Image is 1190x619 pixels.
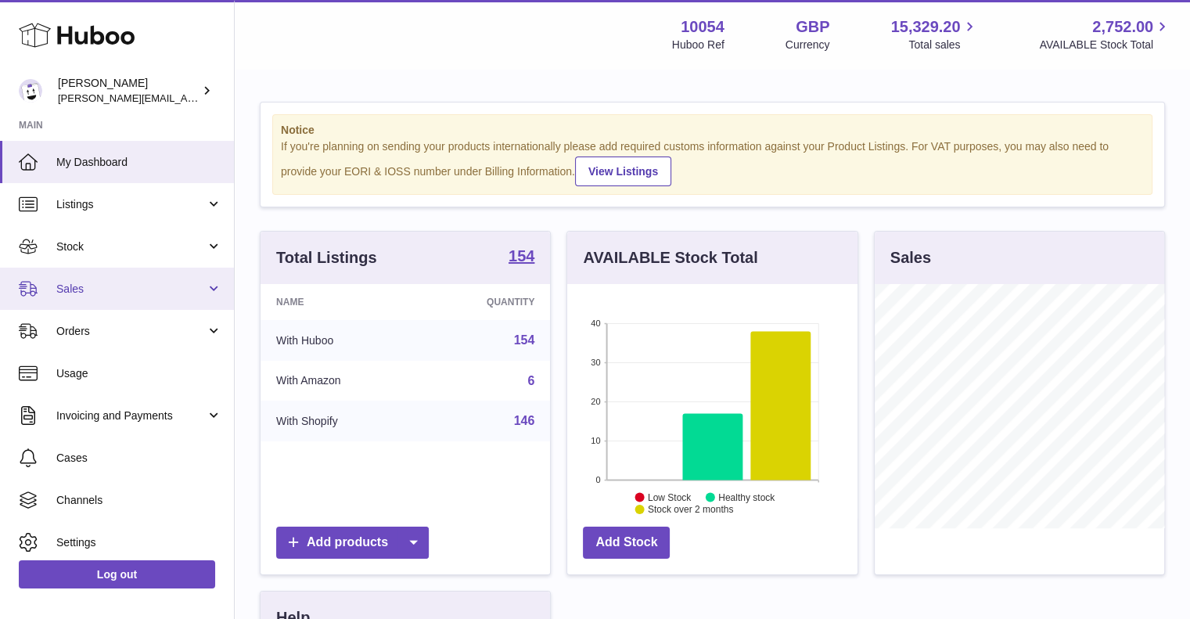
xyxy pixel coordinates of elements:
a: 146 [514,414,535,427]
text: 0 [596,475,601,484]
img: luz@capsuline.com [19,79,42,103]
span: Invoicing and Payments [56,408,206,423]
strong: Notice [281,123,1144,138]
div: Currency [786,38,830,52]
td: With Amazon [261,361,419,401]
span: [PERSON_NAME][EMAIL_ADDRESS][DOMAIN_NAME] [58,92,314,104]
strong: 10054 [681,16,724,38]
span: Cases [56,451,222,466]
text: 30 [591,358,601,367]
span: AVAILABLE Stock Total [1039,38,1171,52]
span: Usage [56,366,222,381]
a: Add products [276,527,429,559]
span: 15,329.20 [890,16,960,38]
span: Listings [56,197,206,212]
span: Sales [56,282,206,297]
text: Stock over 2 months [648,504,733,515]
a: Add Stock [583,527,670,559]
a: Log out [19,560,215,588]
a: 154 [509,248,534,267]
a: 15,329.20 Total sales [890,16,978,52]
div: Huboo Ref [672,38,724,52]
span: My Dashboard [56,155,222,170]
span: Total sales [908,38,978,52]
th: Quantity [419,284,551,320]
div: If you're planning on sending your products internationally please add required customs informati... [281,139,1144,186]
a: View Listings [575,157,671,186]
span: Settings [56,535,222,550]
th: Name [261,284,419,320]
text: Low Stock [648,491,692,502]
span: Stock [56,239,206,254]
strong: 154 [509,248,534,264]
text: 10 [591,436,601,445]
td: With Huboo [261,320,419,361]
text: 40 [591,318,601,328]
strong: GBP [796,16,829,38]
span: 2,752.00 [1092,16,1153,38]
a: 2,752.00 AVAILABLE Stock Total [1039,16,1171,52]
a: 154 [514,333,535,347]
h3: Total Listings [276,247,377,268]
a: 6 [527,374,534,387]
span: Channels [56,493,222,508]
div: [PERSON_NAME] [58,76,199,106]
text: Healthy stock [718,491,775,502]
h3: Sales [890,247,931,268]
h3: AVAILABLE Stock Total [583,247,757,268]
td: With Shopify [261,401,419,441]
text: 20 [591,397,601,406]
span: Orders [56,324,206,339]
